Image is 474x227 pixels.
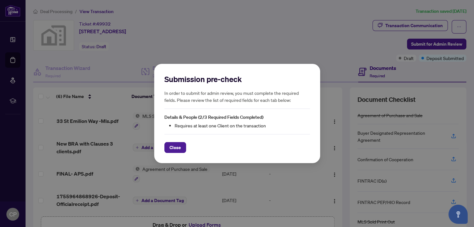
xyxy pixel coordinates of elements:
h5: In order to submit for admin review, you must complete the required fields. Please review the lis... [164,89,310,103]
button: Close [164,142,186,153]
li: Requires at least one Client on the transaction [175,122,310,129]
button: Open asap [448,205,468,224]
span: Details & People (2/3 Required Fields Completed) [164,114,263,120]
h2: Submission pre-check [164,74,310,84]
span: Close [169,142,181,153]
